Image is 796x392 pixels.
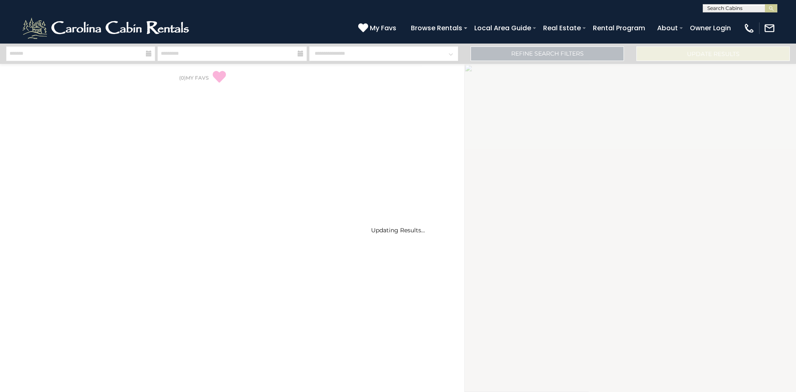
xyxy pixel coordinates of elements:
img: phone-regular-white.png [743,22,755,34]
a: Browse Rentals [407,21,466,35]
a: My Favs [358,23,398,34]
a: Owner Login [686,21,735,35]
a: About [653,21,682,35]
img: mail-regular-white.png [764,22,775,34]
a: Real Estate [539,21,585,35]
a: Rental Program [589,21,649,35]
img: White-1-2.png [21,16,193,41]
span: My Favs [370,23,396,33]
a: Local Area Guide [470,21,535,35]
